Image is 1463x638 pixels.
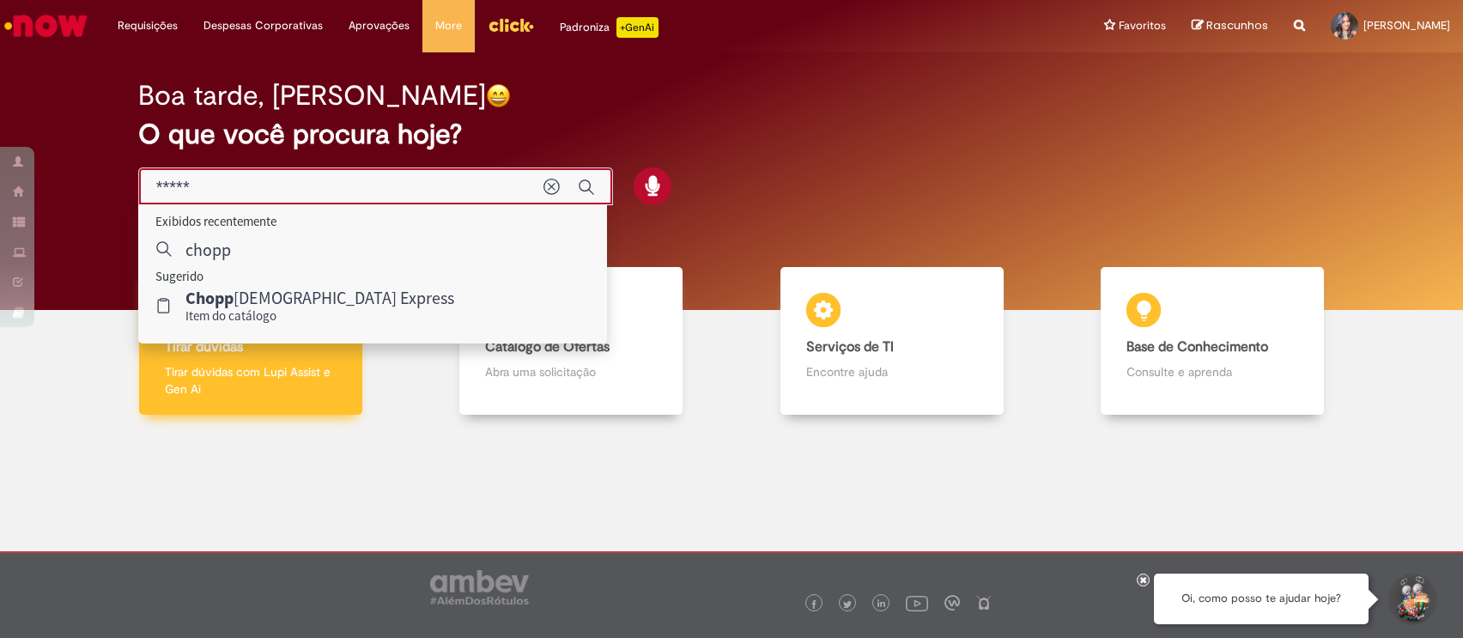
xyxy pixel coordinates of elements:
[810,600,818,609] img: logo_footer_facebook.png
[430,570,529,605] img: logo_footer_ambev_rotulo_gray.png
[485,363,657,380] p: Abra uma solicitação
[90,267,411,416] a: Tirar dúvidas Tirar dúvidas com Lupi Assist e Gen Ai
[616,17,659,38] p: +GenAi
[1206,17,1268,33] span: Rascunhos
[486,83,511,108] img: happy-face.png
[877,599,886,610] img: logo_footer_linkedin.png
[1154,574,1369,624] div: Oi, como posso te ajudar hoje?
[944,595,960,611] img: logo_footer_workplace.png
[118,17,178,34] span: Requisições
[2,9,90,43] img: ServiceNow
[1053,267,1374,416] a: Base de Conhecimento Consulte e aprenda
[485,338,610,355] b: Catálogo de Ofertas
[349,17,410,34] span: Aprovações
[843,600,852,609] img: logo_footer_twitter.png
[1192,18,1268,34] a: Rascunhos
[1126,338,1268,355] b: Base de Conhecimento
[1126,363,1298,380] p: Consulte e aprenda
[1386,574,1437,625] button: Iniciar Conversa de Suporte
[203,17,323,34] span: Despesas Corporativas
[806,363,978,380] p: Encontre ajuda
[806,338,894,355] b: Serviços de TI
[138,119,1325,149] h2: O que você procura hoje?
[1119,17,1166,34] span: Favoritos
[560,17,659,38] div: Padroniza
[488,12,534,38] img: click_logo_yellow_360x200.png
[138,81,486,111] h2: Boa tarde, [PERSON_NAME]
[976,595,992,611] img: logo_footer_naosei.png
[165,338,243,355] b: Tirar dúvidas
[906,592,928,614] img: logo_footer_youtube.png
[435,17,462,34] span: More
[1363,18,1450,33] span: [PERSON_NAME]
[165,363,337,398] p: Tirar dúvidas com Lupi Assist e Gen Ai
[731,267,1053,416] a: Serviços de TI Encontre ajuda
